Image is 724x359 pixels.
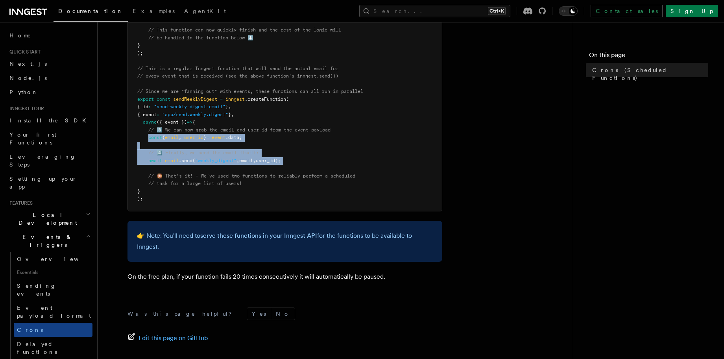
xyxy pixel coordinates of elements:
span: // This is a regular Inngest function that will send the actual email for [137,66,338,71]
button: No [271,308,295,320]
span: = [206,135,209,140]
span: const [157,96,170,102]
p: 👉 Note: You'll need to for the functions to be available to Inngest. [137,230,433,252]
span: : [157,112,159,117]
span: } [137,43,140,48]
span: "send-weekly-digest-email" [154,104,225,109]
span: => [187,119,192,125]
a: Node.js [6,71,92,85]
button: Events & Triggers [6,230,92,252]
a: Next.js [6,57,92,71]
span: Crons (Scheduled Functions) [592,66,708,82]
span: Python [9,89,38,95]
span: } [203,135,206,140]
span: email [165,135,179,140]
span: event [212,135,225,140]
a: AgentKit [179,2,231,21]
span: Home [9,31,31,39]
span: Inngest tour [6,105,44,112]
p: On the free plan, if your function fails 20 times consecutively it will automatically be paused. [127,271,442,282]
span: Quick start [6,49,41,55]
span: Next.js [9,61,47,67]
span: inngest [225,96,245,102]
a: Home [6,28,92,43]
span: .createFunction [245,96,286,102]
a: Sign Up [666,5,718,17]
span: email [165,158,179,163]
a: Leveraging Steps [6,150,92,172]
a: Your first Functions [6,128,92,150]
button: Local Development [6,208,92,230]
span: , [231,112,234,117]
span: AgentKit [184,8,226,14]
span: Local Development [6,211,86,227]
a: Event payload format [14,301,92,323]
span: // task for a large list of users! [148,181,242,186]
span: Install the SDK [9,117,91,124]
button: Yes [247,308,271,320]
span: } [228,112,231,117]
a: Python [6,85,92,99]
span: Features [6,200,33,206]
a: Delayed functions [14,337,92,359]
a: Edit this page on GitHub [127,333,208,344]
span: ( [192,158,195,163]
a: Install the SDK [6,113,92,128]
span: // every event that is received (see the above function's inngest.send()) [137,73,338,79]
a: Sending events [14,279,92,301]
span: // Since we are "fanning out" with events, these functions can all run in parallel [137,89,363,94]
span: Crons [17,327,43,333]
span: // 🎇 That's it! - We've used two functions to reliably perform a scheduled [148,173,355,179]
span: const [148,135,162,140]
span: user_id [184,135,203,140]
h4: On this page [589,50,708,63]
span: .data; [225,135,242,140]
span: { id [137,104,148,109]
a: serve these functions in your Inngest API [200,232,317,239]
span: "weekly_digest" [195,158,236,163]
span: : [148,104,151,109]
a: Setting up your app [6,172,92,194]
span: user_id); [256,158,281,163]
span: // This function can now quickly finish and the rest of the logic will [148,27,341,33]
span: export [137,96,154,102]
span: , [179,135,181,140]
span: Event payload format [17,305,91,319]
span: Sending events [17,283,56,297]
span: Delayed functions [17,341,57,355]
span: , [253,158,256,163]
span: Setting up your app [9,176,77,190]
button: Search...Ctrl+K [359,5,510,17]
span: // be handled in the function below ⬇️ [148,35,253,41]
span: = [220,96,223,102]
span: Essentials [14,266,92,279]
span: ); [137,196,143,202]
span: await [148,158,162,163]
button: Toggle dark mode [559,6,578,16]
a: Crons (Scheduled Functions) [589,63,708,85]
a: Crons [14,323,92,337]
span: sendWeeklyDigest [173,96,217,102]
span: Overview [17,256,98,262]
span: { [192,119,195,125]
span: { [162,135,165,140]
span: ); [137,50,143,56]
span: } [137,189,140,194]
span: "app/send.weekly.digest" [162,112,228,117]
span: } [225,104,228,109]
a: Contact sales [591,5,663,17]
span: { event [137,112,157,117]
span: , [236,158,239,163]
span: Documentation [58,8,123,14]
p: Was this page helpful? [127,310,237,318]
kbd: Ctrl+K [488,7,506,15]
span: Events & Triggers [6,233,86,249]
span: , [228,104,231,109]
span: // 4️⃣ Finally, we send the email itself: [148,150,259,155]
span: ({ event }) [157,119,187,125]
span: email [239,158,253,163]
a: Documentation [54,2,128,22]
span: async [143,119,157,125]
span: .send [179,158,192,163]
span: Leveraging Steps [9,154,76,168]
